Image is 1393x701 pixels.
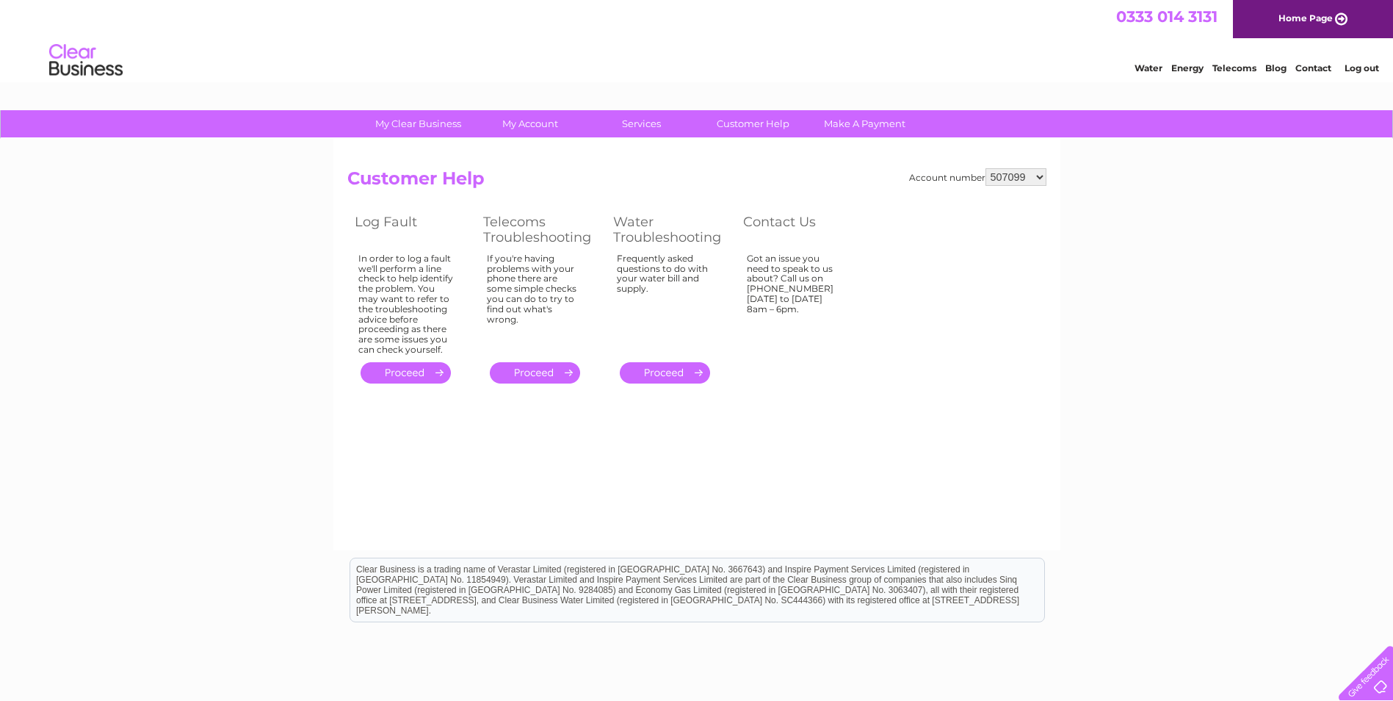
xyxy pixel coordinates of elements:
a: Make A Payment [804,110,925,137]
div: Got an issue you need to speak to us about? Call us on [PHONE_NUMBER] [DATE] to [DATE] 8am – 6pm. [747,254,842,349]
div: In order to log a fault we'll perform a line check to help identify the problem. You may want to ... [358,254,454,355]
a: Telecoms [1212,62,1256,73]
a: Services [581,110,702,137]
a: . [490,362,580,384]
img: logo.png [48,38,123,83]
div: If you're having problems with your phone there are some simple checks you can do to try to find ... [487,254,584,349]
th: Contact Us [736,210,864,249]
a: 0333 014 3131 [1116,7,1217,26]
a: Log out [1345,62,1379,73]
a: Water [1135,62,1162,73]
a: Energy [1171,62,1204,73]
a: . [361,362,451,384]
a: . [620,362,710,384]
a: Contact [1295,62,1331,73]
h2: Customer Help [347,168,1046,196]
th: Water Troubleshooting [606,210,736,249]
th: Log Fault [347,210,476,249]
a: My Account [469,110,590,137]
a: Customer Help [692,110,814,137]
th: Telecoms Troubleshooting [476,210,606,249]
div: Frequently asked questions to do with your water bill and supply. [617,254,714,349]
div: Clear Business is a trading name of Verastar Limited (registered in [GEOGRAPHIC_DATA] No. 3667643... [350,8,1044,71]
a: My Clear Business [358,110,479,137]
div: Account number [909,168,1046,186]
a: Blog [1265,62,1287,73]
